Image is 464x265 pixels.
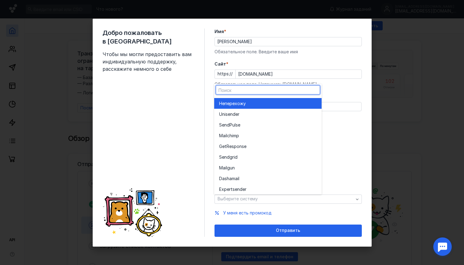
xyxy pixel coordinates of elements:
[215,225,362,237] button: Отправить
[219,154,234,160] span: Sendgr
[214,109,322,119] button: Unisender
[223,210,272,216] button: У меня есть промокод
[214,184,322,195] button: Expertsender
[236,132,239,138] span: p
[238,122,240,128] span: e
[225,100,246,106] span: перехожу
[234,154,238,160] span: id
[218,196,258,201] span: Выберите систему
[214,97,322,195] div: grid
[227,165,235,171] span: gun
[102,28,195,46] span: Добро пожаловать в [GEOGRAPHIC_DATA]
[215,28,224,35] span: Имя
[102,51,195,73] span: Чтобы мы могли предоставить вам индивидуальную поддержку, расскажите немного о себе
[219,132,236,138] span: Mailchim
[219,143,222,149] span: G
[219,186,224,192] span: Ex
[219,165,227,171] span: Mail
[238,175,239,181] span: l
[215,49,362,55] div: Обязательное поле. Введите ваше имя
[216,86,320,94] input: Поиск
[222,143,246,149] span: etResponse
[214,162,322,173] button: Mailgun
[214,130,322,141] button: Mailchimp
[215,61,226,67] span: Cайт
[215,195,362,204] button: Выберите систему
[219,175,238,181] span: Dashamai
[219,100,225,106] span: Не
[219,111,238,117] span: Unisende
[238,111,239,117] span: r
[219,122,238,128] span: SendPuls
[276,228,300,233] span: Отправить
[214,119,322,130] button: SendPulse
[214,173,322,184] button: Dashamail
[214,152,322,162] button: Sendgrid
[214,98,322,109] button: Неперехожу
[223,210,272,215] span: У меня есть промокод
[215,81,362,87] div: Обязательное поле. Например: [DOMAIN_NAME]
[214,141,322,152] button: GetResponse
[224,186,246,192] span: pertsender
